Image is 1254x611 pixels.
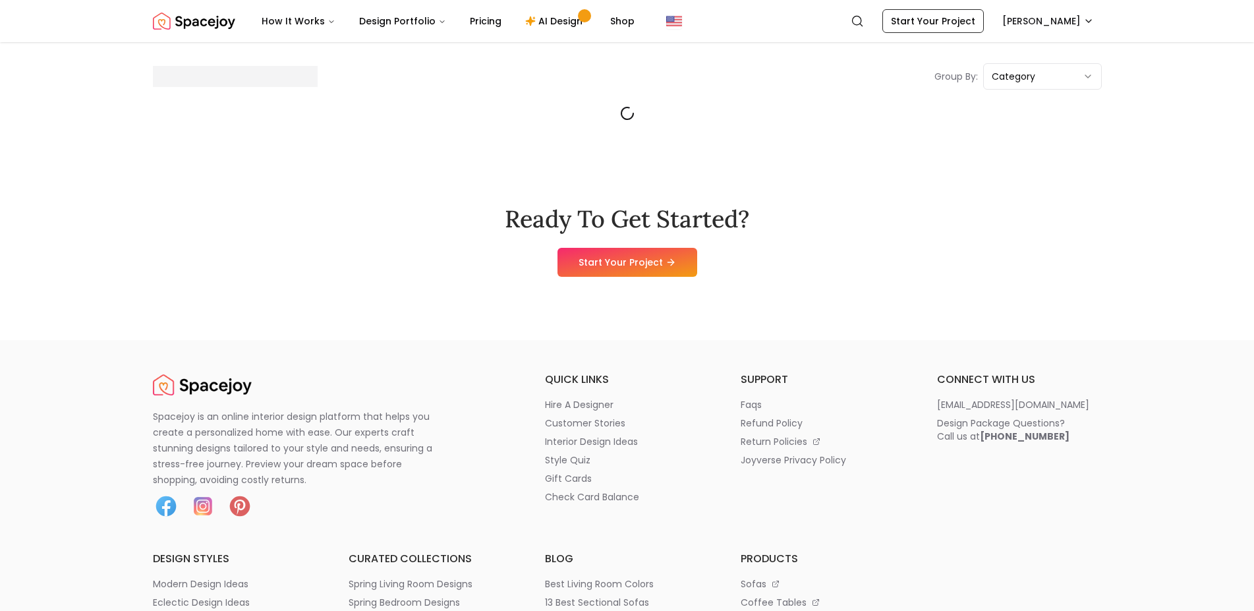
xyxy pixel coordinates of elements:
p: hire a designer [545,398,613,411]
p: joyverse privacy policy [741,453,846,467]
a: refund policy [741,417,905,430]
h6: products [741,551,905,567]
a: Spacejoy [153,372,252,398]
a: gift cards [545,472,710,485]
p: eclectic design ideas [153,596,250,609]
img: Instagram icon [190,493,216,519]
a: return policies [741,435,905,448]
a: sofas [741,577,905,591]
p: faqs [741,398,762,411]
a: spring living room designs [349,577,513,591]
p: spring bedroom designs [349,596,460,609]
a: coffee tables [741,596,905,609]
p: 13 best sectional sofas [545,596,649,609]
p: Spacejoy is an online interior design platform that helps you create a personalized home with eas... [153,409,448,488]
p: Group By: [934,70,978,83]
h6: design styles [153,551,318,567]
h6: quick links [545,372,710,388]
a: hire a designer [545,398,710,411]
a: eclectic design ideas [153,596,318,609]
h6: support [741,372,905,388]
h2: Ready To Get Started? [505,206,749,232]
p: [EMAIL_ADDRESS][DOMAIN_NAME] [937,398,1089,411]
a: joyverse privacy policy [741,453,905,467]
p: return policies [741,435,807,448]
p: customer stories [545,417,625,430]
a: modern design ideas [153,577,318,591]
p: spring living room designs [349,577,472,591]
img: Pinterest icon [227,493,253,519]
p: refund policy [741,417,803,430]
a: spring bedroom designs [349,596,513,609]
a: Spacejoy [153,8,235,34]
img: Spacejoy Logo [153,8,235,34]
a: check card balance [545,490,710,504]
h6: blog [545,551,710,567]
a: Design Package Questions?Call us at[PHONE_NUMBER] [937,417,1102,443]
h6: curated collections [349,551,513,567]
button: [PERSON_NAME] [994,9,1102,33]
a: Pricing [459,8,512,34]
a: Start Your Project [557,248,697,277]
a: [EMAIL_ADDRESS][DOMAIN_NAME] [937,398,1102,411]
img: Spacejoy Logo [153,372,252,398]
a: AI Design [515,8,597,34]
a: Start Your Project [882,9,984,33]
a: 13 best sectional sofas [545,596,710,609]
p: coffee tables [741,596,807,609]
p: style quiz [545,453,590,467]
a: interior design ideas [545,435,710,448]
a: customer stories [545,417,710,430]
p: modern design ideas [153,577,248,591]
p: best living room colors [545,577,654,591]
p: sofas [741,577,766,591]
a: faqs [741,398,905,411]
p: check card balance [545,490,639,504]
p: gift cards [545,472,592,485]
a: Shop [600,8,645,34]
nav: Main [251,8,645,34]
button: How It Works [251,8,346,34]
img: United States [666,13,682,29]
a: style quiz [545,453,710,467]
img: Facebook icon [153,493,179,519]
h6: connect with us [937,372,1102,388]
button: Design Portfolio [349,8,457,34]
b: [PHONE_NUMBER] [980,430,1069,443]
p: interior design ideas [545,435,638,448]
a: best living room colors [545,577,710,591]
div: Design Package Questions? Call us at [937,417,1069,443]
